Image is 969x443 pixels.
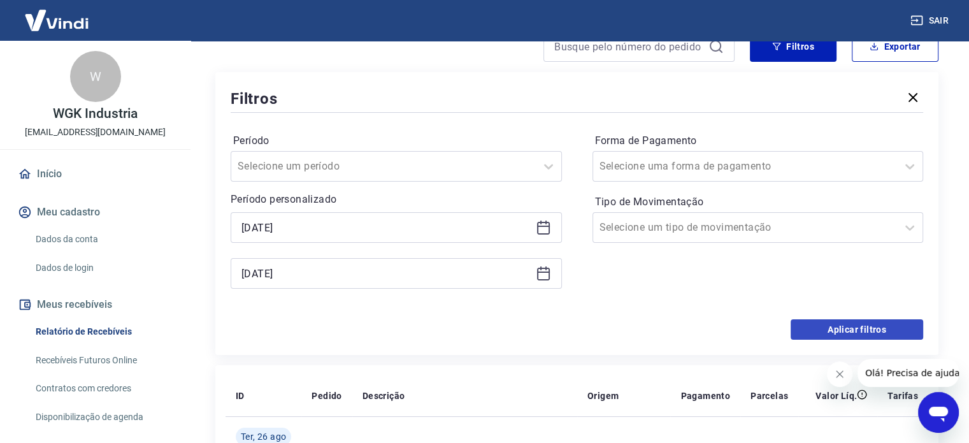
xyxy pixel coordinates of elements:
a: Contratos com credores [31,375,175,402]
input: Data final [241,264,531,283]
input: Busque pelo número do pedido [554,37,703,56]
p: Pagamento [680,389,730,402]
p: Origem [587,389,619,402]
p: WGK Industria [53,107,137,120]
label: Tipo de Movimentação [595,194,921,210]
button: Sair [908,9,954,33]
button: Meu cadastro [15,198,175,226]
button: Filtros [750,31,836,62]
span: Ter, 26 ago [241,430,286,443]
p: Período personalizado [231,192,562,207]
img: Vindi [15,1,98,40]
h5: Filtros [231,89,278,109]
a: Dados de login [31,255,175,281]
label: Período [233,133,559,149]
a: Dados da conta [31,226,175,252]
a: Disponibilização de agenda [31,404,175,430]
iframe: Botão para abrir a janela de mensagens [918,392,959,433]
p: [EMAIL_ADDRESS][DOMAIN_NAME] [25,126,166,139]
p: Descrição [362,389,405,402]
iframe: Fechar mensagem [827,361,852,387]
button: Meus recebíveis [15,291,175,319]
p: Pedido [312,389,341,402]
a: Início [15,160,175,188]
p: Tarifas [887,389,918,402]
div: W [70,51,121,102]
iframe: Mensagem da empresa [858,359,959,387]
a: Recebíveis Futuros Online [31,347,175,374]
a: Relatório de Recebíveis [31,319,175,345]
p: Parcelas [750,389,788,402]
p: Valor Líq. [815,389,857,402]
span: Olá! Precisa de ajuda? [8,9,107,19]
p: ID [236,389,245,402]
button: Aplicar filtros [791,319,923,340]
label: Forma de Pagamento [595,133,921,149]
button: Exportar [852,31,938,62]
input: Data inicial [241,218,531,237]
